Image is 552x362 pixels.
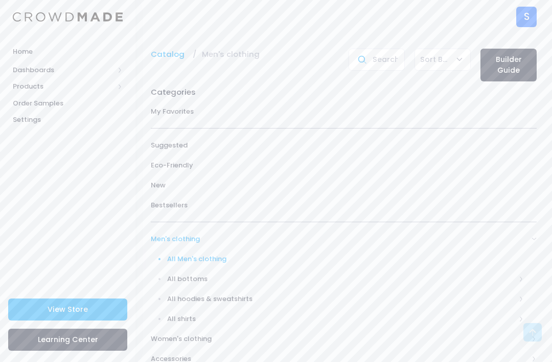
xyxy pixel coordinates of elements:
[13,12,123,22] img: Logo
[38,334,98,345] span: Learning Center
[480,49,537,81] a: Builder Guide
[151,155,537,175] a: Eco-Friendly
[167,314,516,324] span: All shirts
[349,49,405,71] input: Search products
[151,334,528,344] span: Women's clothing
[13,65,114,75] span: Dashboards
[151,180,537,190] span: New
[415,49,471,71] span: Sort By Popular
[202,49,265,60] a: Men's clothing
[151,101,537,121] a: My Favorites
[151,200,537,210] span: Bestsellers
[13,98,123,109] span: Order Samples
[167,254,524,264] span: All Men's clothing
[13,115,123,125] span: Settings
[151,160,537,171] span: Eco-Friendly
[151,49,190,60] a: Catalog
[167,294,516,304] span: All hoodies & sweatshirts
[516,7,537,27] div: S
[151,81,537,98] div: Categories
[8,329,127,351] a: Learning Center
[13,47,123,57] span: Home
[151,175,537,195] a: New
[48,304,88,314] span: View Store
[8,299,127,321] a: View Store
[151,234,528,244] span: Men's clothing
[420,54,450,65] span: Sort By Popular
[151,135,537,155] a: Suggested
[137,249,537,269] a: All Men's clothing
[151,140,537,151] span: Suggested
[151,107,537,117] span: My Favorites
[151,195,537,215] a: Bestsellers
[167,274,516,284] span: All bottoms
[13,81,114,92] span: Products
